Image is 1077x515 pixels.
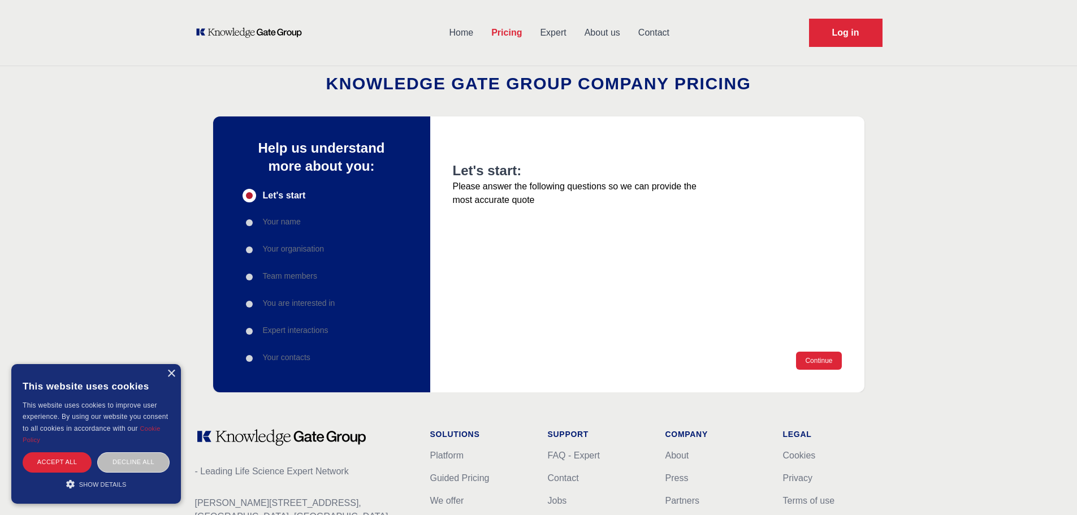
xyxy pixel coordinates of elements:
[23,401,168,432] span: This website uses cookies to improve user experience. By using our website you consent to all coo...
[548,496,567,505] a: Jobs
[531,18,575,47] a: Expert
[23,452,92,472] div: Accept all
[263,297,335,309] p: You are interested in
[1020,461,1077,515] iframe: Chat Widget
[665,451,689,460] a: About
[195,27,310,38] a: KOL Knowledge Platform: Talk to Key External Experts (KEE)
[783,496,835,505] a: Terms of use
[23,373,170,400] div: This website uses cookies
[665,429,765,440] h1: Company
[243,139,401,175] p: Help us understand more about you:
[430,451,464,460] a: Platform
[263,216,301,227] p: Your name
[665,496,699,505] a: Partners
[453,162,706,180] h2: Let's start:
[783,451,816,460] a: Cookies
[440,18,483,47] a: Home
[548,451,600,460] a: FAQ - Expert
[809,19,883,47] a: Request Demo
[796,352,841,370] button: Continue
[243,189,401,365] div: Progress
[665,473,689,483] a: Press
[453,180,706,207] p: Please answer the following questions so we can provide the most accurate quote
[430,429,530,440] h1: Solutions
[548,429,647,440] h1: Support
[97,452,170,472] div: Decline all
[263,189,306,202] span: Let's start
[548,473,579,483] a: Contact
[23,425,161,443] a: Cookie Policy
[263,270,317,282] p: Team members
[79,481,127,488] span: Show details
[430,496,464,505] a: We offer
[263,324,328,336] p: Expert interactions
[263,352,310,363] p: Your contacts
[783,429,883,440] h1: Legal
[783,473,812,483] a: Privacy
[195,465,412,478] p: - Leading Life Science Expert Network
[629,18,678,47] a: Contact
[576,18,629,47] a: About us
[430,473,490,483] a: Guided Pricing
[482,18,531,47] a: Pricing
[167,370,175,378] div: Close
[263,243,324,254] p: Your organisation
[23,478,170,490] div: Show details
